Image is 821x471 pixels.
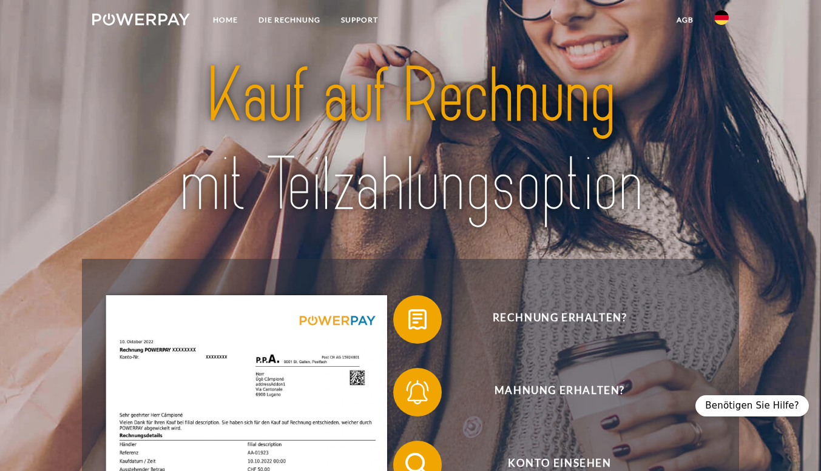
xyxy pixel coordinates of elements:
img: logo-powerpay-white.svg [92,13,190,25]
a: agb [666,9,704,31]
span: Rechnung erhalten? [411,295,708,344]
a: SUPPORT [331,9,388,31]
img: title-powerpay_de.svg [124,47,697,234]
div: Benötigen Sie Hilfe? [695,395,809,416]
a: Home [203,9,248,31]
img: de [714,10,729,25]
button: Mahnung erhalten? [393,368,709,416]
span: Mahnung erhalten? [411,368,708,416]
iframe: Schaltfläche zum Öffnen des Messaging-Fensters [772,423,811,461]
a: DIE RECHNUNG [248,9,331,31]
img: qb_bell.svg [402,377,433,407]
img: qb_bill.svg [402,304,433,335]
button: Rechnung erhalten? [393,295,709,344]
